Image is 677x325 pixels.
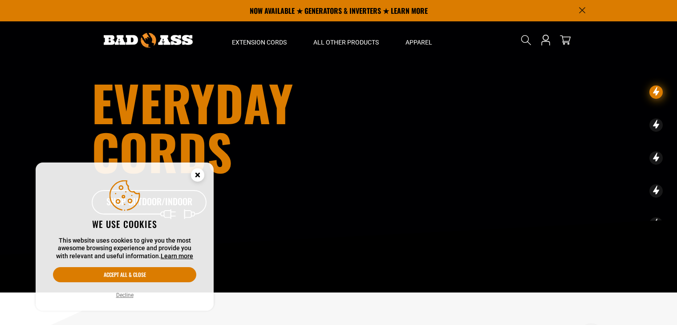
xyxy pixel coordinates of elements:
[114,291,136,300] button: Decline
[53,218,196,230] h2: We use cookies
[36,162,214,311] aside: Cookie Consent
[92,78,388,176] h1: Everyday cords
[219,21,300,59] summary: Extension Cords
[104,33,193,48] img: Bad Ass Extension Cords
[161,252,193,260] a: Learn more
[405,38,432,46] span: Apparel
[232,38,287,46] span: Extension Cords
[392,21,446,59] summary: Apparel
[519,33,533,47] summary: Search
[300,21,392,59] summary: All Other Products
[53,267,196,282] button: Accept all & close
[313,38,379,46] span: All Other Products
[53,237,196,260] p: This website uses cookies to give you the most awesome browsing experience and provide you with r...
